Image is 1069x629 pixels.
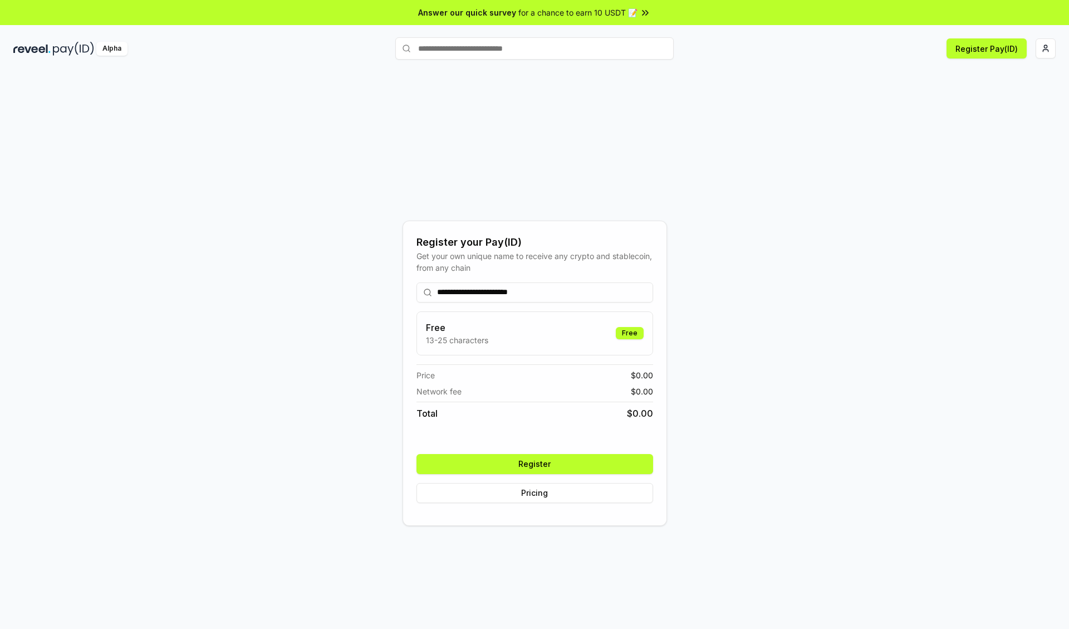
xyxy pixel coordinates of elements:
[631,386,653,397] span: $ 0.00
[416,386,462,397] span: Network fee
[418,7,516,18] span: Answer our quick survey
[416,483,653,503] button: Pricing
[416,407,438,420] span: Total
[631,369,653,381] span: $ 0.00
[616,327,644,339] div: Free
[627,407,653,420] span: $ 0.00
[416,454,653,474] button: Register
[416,369,435,381] span: Price
[53,42,94,56] img: pay_id
[518,7,638,18] span: for a chance to earn 10 USDT 📝
[426,321,488,334] h3: Free
[947,38,1027,58] button: Register Pay(ID)
[416,235,653,250] div: Register your Pay(ID)
[96,42,128,56] div: Alpha
[416,250,653,274] div: Get your own unique name to receive any crypto and stablecoin, from any chain
[426,334,488,346] p: 13-25 characters
[13,42,51,56] img: reveel_dark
